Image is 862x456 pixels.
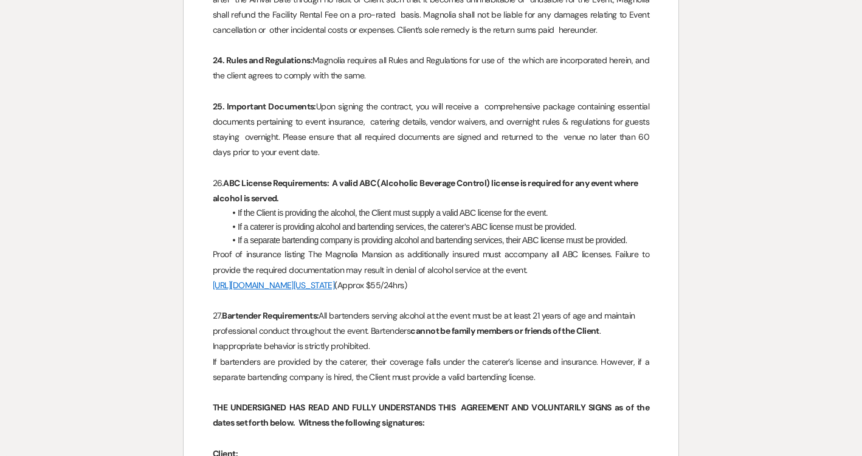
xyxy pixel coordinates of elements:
[225,233,649,247] li: If a separate bartending company is providing alcohol and bartending services, their ABC license ...
[225,220,649,233] li: If a caterer is providing alcohol and bartending services, the caterer’s ABC license must be prov...
[213,53,649,83] p: Magnolia requires all Rules and Regulations for use of the which are incorporated herein, and the...
[213,101,316,112] strong: 25. Important Documents:
[213,99,649,161] p: Upon signing the contract, you will receive a comprehensive package containing essential document...
[213,278,649,293] p: (Approx $55/24hrs)
[410,325,599,336] strong: cannot be family members or friends of the Client
[213,402,650,428] strong: THE UNDERSIGNED HAS READ AND FULLY UNDERSTANDS THIS AGREEMENT AND VOLUNTARILY SIGNS as of the dat...
[213,280,334,291] a: [URL][DOMAIN_NAME][US_STATE]
[213,176,649,206] p: 26.
[213,247,649,277] p: Proof of insurance listing The Magnolia Mansion as additionally insured must accompany all ABC li...
[213,354,649,385] p: If bartenders are provided by the caterer, their coverage falls under the caterer’s license and i...
[222,310,319,321] strong: Bartender Requirements:
[213,55,312,66] strong: 24. Rules and Regulations:
[213,308,649,354] p: 27. All bartenders serving alcohol at the event must be at least 21 years of age and maintain pro...
[213,178,640,204] strong: ABC License Requirements: A valid ABC (Alcoholic Beverage Control) license is required for any ev...
[225,206,649,219] li: If the Client is providing the alcohol, the Client must supply a valid ABC license for the event.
